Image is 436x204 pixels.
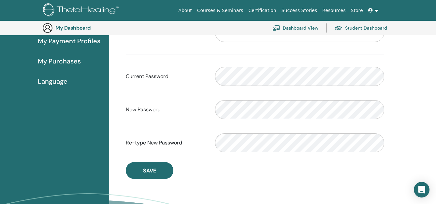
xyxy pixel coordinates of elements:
[38,76,67,86] span: Language
[176,5,194,17] a: About
[335,25,342,31] img: graduation-cap.svg
[272,25,280,31] img: chalkboard-teacher.svg
[42,23,53,33] img: generic-user-icon.jpg
[414,182,429,197] div: Open Intercom Messenger
[348,5,366,17] a: Store
[43,3,121,18] img: logo.png
[279,5,320,17] a: Success Stories
[246,5,279,17] a: Certification
[55,25,121,31] h3: My Dashboard
[126,162,173,179] button: Save
[143,167,156,174] span: Save
[272,21,318,35] a: Dashboard View
[38,36,100,46] span: My Payment Profiles
[121,137,210,149] label: Re-type New Password
[320,5,348,17] a: Resources
[195,5,246,17] a: Courses & Seminars
[335,21,387,35] a: Student Dashboard
[121,70,210,83] label: Current Password
[38,56,81,66] span: My Purchases
[121,103,210,116] label: New Password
